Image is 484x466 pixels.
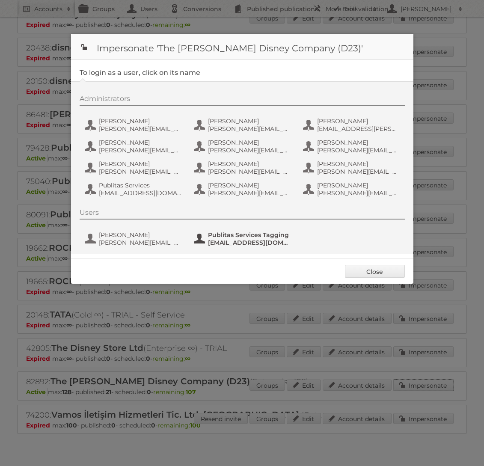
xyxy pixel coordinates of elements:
span: [PERSON_NAME] [208,117,291,125]
button: Publitas Services Tagging [EMAIL_ADDRESS][DOMAIN_NAME] [193,230,294,247]
span: Publitas Services Tagging [208,231,291,239]
button: [PERSON_NAME] [PERSON_NAME][EMAIL_ADDRESS][PERSON_NAME][DOMAIN_NAME] [193,138,294,155]
button: [PERSON_NAME] [PERSON_NAME][EMAIL_ADDRESS][PERSON_NAME][DOMAIN_NAME] [84,230,184,247]
span: [PERSON_NAME][EMAIL_ADDRESS][PERSON_NAME][DOMAIN_NAME] [317,189,400,197]
button: [PERSON_NAME] [PERSON_NAME][EMAIL_ADDRESS][PERSON_NAME][DOMAIN_NAME] [84,138,184,155]
span: [PERSON_NAME][EMAIL_ADDRESS][DOMAIN_NAME] [317,146,400,154]
button: [PERSON_NAME] [PERSON_NAME][EMAIL_ADDRESS][PERSON_NAME][DOMAIN_NAME] [84,159,184,176]
span: [PERSON_NAME] [208,139,291,146]
span: [PERSON_NAME][EMAIL_ADDRESS][PERSON_NAME][DOMAIN_NAME] [99,168,182,175]
span: [PERSON_NAME][EMAIL_ADDRESS][PERSON_NAME][DOMAIN_NAME] [208,168,291,175]
span: [PERSON_NAME] [317,139,400,146]
button: [PERSON_NAME] [PERSON_NAME][EMAIL_ADDRESS][DOMAIN_NAME] [193,116,294,134]
span: [PERSON_NAME][EMAIL_ADDRESS][PERSON_NAME][DOMAIN_NAME] [317,168,400,175]
span: [PERSON_NAME] [99,139,182,146]
span: [PERSON_NAME][EMAIL_ADDRESS][PERSON_NAME][DOMAIN_NAME] [208,146,291,154]
legend: To login as a user, click on its name [80,68,200,77]
button: [PERSON_NAME] [EMAIL_ADDRESS][PERSON_NAME][DOMAIN_NAME] [302,116,403,134]
span: [PERSON_NAME] [317,160,400,168]
span: [PERSON_NAME][EMAIL_ADDRESS][PERSON_NAME][DOMAIN_NAME] [99,125,182,133]
span: [EMAIL_ADDRESS][DOMAIN_NAME] [208,239,291,246]
button: [PERSON_NAME] [PERSON_NAME][EMAIL_ADDRESS][PERSON_NAME][DOMAIN_NAME] [84,116,184,134]
span: [PERSON_NAME][EMAIL_ADDRESS][PERSON_NAME][DOMAIN_NAME] [99,146,182,154]
span: Publitas Services [99,181,182,189]
button: Publitas Services [EMAIL_ADDRESS][DOMAIN_NAME] [84,181,184,198]
span: [PERSON_NAME] [317,181,400,189]
span: [PERSON_NAME] [317,117,400,125]
span: [PERSON_NAME] [208,181,291,189]
span: [PERSON_NAME][EMAIL_ADDRESS][PERSON_NAME][DOMAIN_NAME] [99,239,182,246]
button: [PERSON_NAME] [PERSON_NAME][EMAIL_ADDRESS][PERSON_NAME][DOMAIN_NAME] [302,181,403,198]
span: [PERSON_NAME] [99,117,182,125]
span: [PERSON_NAME][EMAIL_ADDRESS][PERSON_NAME][DOMAIN_NAME] [208,189,291,197]
button: [PERSON_NAME] [PERSON_NAME][EMAIL_ADDRESS][DOMAIN_NAME] [302,138,403,155]
h1: Impersonate 'The [PERSON_NAME] Disney Company (D23)' [71,34,413,60]
span: [EMAIL_ADDRESS][PERSON_NAME][DOMAIN_NAME] [317,125,400,133]
button: [PERSON_NAME] [PERSON_NAME][EMAIL_ADDRESS][PERSON_NAME][DOMAIN_NAME] [193,159,294,176]
span: [EMAIL_ADDRESS][DOMAIN_NAME] [99,189,182,197]
span: [PERSON_NAME] [99,160,182,168]
span: [PERSON_NAME] [99,231,182,239]
div: Administrators [80,95,405,106]
a: Close [345,265,405,278]
div: Users [80,208,405,220]
span: [PERSON_NAME] [208,160,291,168]
button: [PERSON_NAME] [PERSON_NAME][EMAIL_ADDRESS][PERSON_NAME][DOMAIN_NAME] [302,159,403,176]
button: [PERSON_NAME] [PERSON_NAME][EMAIL_ADDRESS][PERSON_NAME][DOMAIN_NAME] [193,181,294,198]
span: [PERSON_NAME][EMAIL_ADDRESS][DOMAIN_NAME] [208,125,291,133]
